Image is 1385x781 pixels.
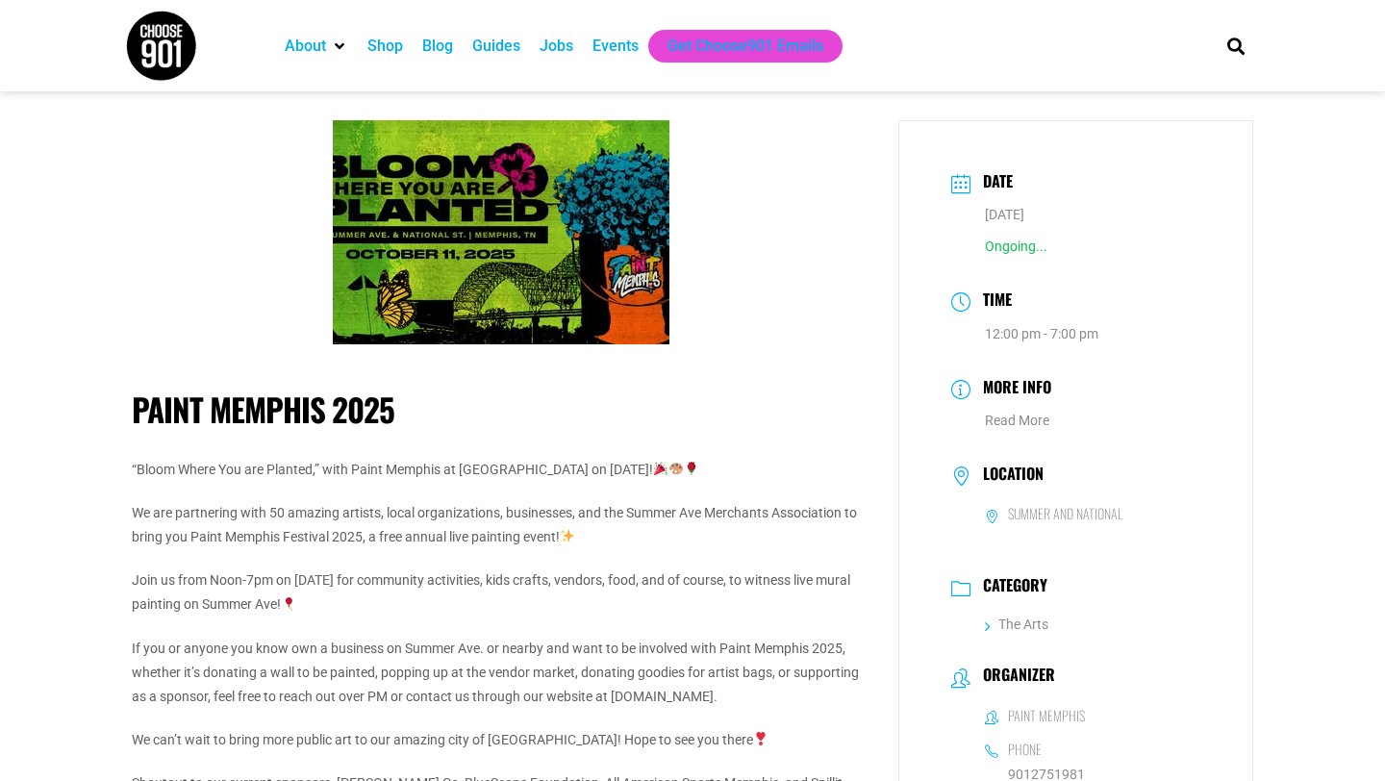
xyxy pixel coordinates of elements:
p: We can’t wait to bring more public art to our amazing city of [GEOGRAPHIC_DATA]! Hope to see you ... [132,728,869,752]
div: Search [1221,30,1252,62]
p: If you or anyone you know own a business on Summer Ave. or nearby and want to be involved with Pa... [132,637,869,710]
h3: Time [973,288,1012,315]
img: 🎉 [654,462,667,475]
span: [DATE] [985,207,1024,222]
a: Get Choose901 Emails [667,35,823,58]
h6: Summer and National [1008,505,1122,522]
div: About [275,30,358,63]
nav: Main nav [275,30,1195,63]
h3: More Info [973,375,1051,403]
a: Jobs [540,35,573,58]
span: Ongoing... [985,239,1047,254]
a: Blog [422,35,453,58]
img: 🌹 [685,462,698,475]
p: We are partnering with 50 amazing artists, local organizations, businesses, and the Summer Ave Me... [132,501,869,549]
h3: Organizer [973,666,1055,689]
h6: Paint Memphis [1008,707,1085,724]
h3: Location [973,465,1044,488]
h1: Paint Memphis 2025 [132,390,869,429]
p: “Bloom Where You are Planted,” with Paint Memphis at [GEOGRAPHIC_DATA] on [DATE]! [132,458,869,482]
a: Guides [472,35,520,58]
a: Events [592,35,639,58]
abbr: 12:00 pm - 7:00 pm [985,326,1098,341]
h3: Date [973,169,1013,197]
img: ✨ [561,529,574,542]
h6: Phone [1008,741,1042,758]
p: Join us from Noon-7pm on [DATE] for community activities, kids crafts, vendors, food, and of cour... [132,568,869,617]
a: About [285,35,326,58]
img: ❣️ [754,732,768,745]
a: Shop [367,35,403,58]
a: The Arts [985,617,1048,632]
a: Read More [985,413,1049,428]
h3: Category [973,576,1047,599]
img: 🎈 [282,597,295,611]
img: 🎨 [669,462,683,475]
